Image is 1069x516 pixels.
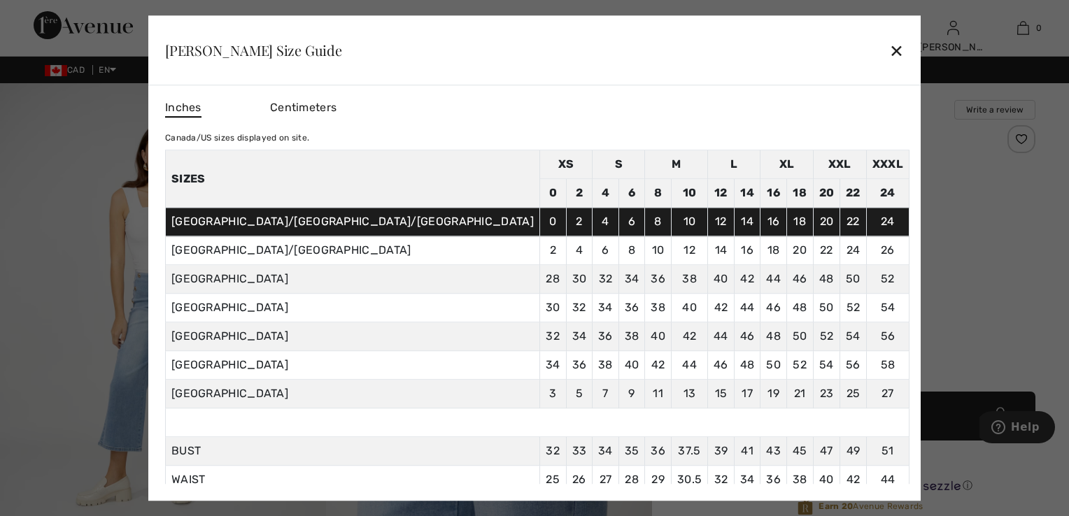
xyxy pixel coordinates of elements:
[618,322,645,351] td: 38
[618,265,645,294] td: 34
[645,265,672,294] td: 36
[593,236,619,265] td: 6
[786,351,813,380] td: 52
[593,150,645,179] td: S
[546,473,560,486] span: 25
[671,236,707,265] td: 12
[760,208,787,236] td: 16
[866,265,909,294] td: 52
[714,473,728,486] span: 32
[618,236,645,265] td: 8
[840,322,867,351] td: 54
[31,10,60,22] span: Help
[866,351,909,380] td: 58
[881,473,895,486] span: 44
[645,208,672,236] td: 8
[593,380,619,408] td: 7
[866,236,909,265] td: 26
[678,444,700,457] span: 37.5
[708,265,735,294] td: 40
[760,179,787,208] td: 16
[760,322,787,351] td: 48
[645,294,672,322] td: 38
[820,444,833,457] span: 47
[165,99,201,117] span: Inches
[813,236,840,265] td: 22
[677,473,702,486] span: 30.5
[671,380,707,408] td: 13
[708,322,735,351] td: 44
[645,380,672,408] td: 11
[786,208,813,236] td: 18
[539,380,566,408] td: 3
[734,208,760,236] td: 14
[645,179,672,208] td: 8
[671,179,707,208] td: 10
[708,380,735,408] td: 15
[165,437,539,466] td: BUST
[813,265,840,294] td: 48
[813,322,840,351] td: 52
[651,444,665,457] span: 36
[618,294,645,322] td: 36
[566,351,593,380] td: 36
[760,150,813,179] td: XL
[734,294,760,322] td: 44
[625,473,639,486] span: 28
[165,265,539,294] td: [GEOGRAPHIC_DATA]
[813,351,840,380] td: 54
[539,179,566,208] td: 0
[734,236,760,265] td: 16
[786,265,813,294] td: 46
[760,294,787,322] td: 46
[165,322,539,351] td: [GEOGRAPHIC_DATA]
[819,473,834,486] span: 40
[165,351,539,380] td: [GEOGRAPHIC_DATA]
[566,265,593,294] td: 30
[671,322,707,351] td: 42
[598,444,613,457] span: 34
[866,208,909,236] td: 24
[708,208,735,236] td: 12
[572,473,586,486] span: 26
[618,351,645,380] td: 40
[813,179,840,208] td: 20
[882,444,894,457] span: 51
[593,322,619,351] td: 36
[840,351,867,380] td: 56
[566,208,593,236] td: 2
[539,322,566,351] td: 32
[645,150,708,179] td: M
[766,473,781,486] span: 36
[793,473,807,486] span: 38
[708,150,760,179] td: L
[714,444,728,457] span: 39
[866,150,909,179] td: XXXL
[708,179,735,208] td: 12
[625,444,639,457] span: 35
[786,179,813,208] td: 18
[671,294,707,322] td: 40
[793,444,807,457] span: 45
[734,351,760,380] td: 48
[566,322,593,351] td: 34
[539,351,566,380] td: 34
[618,179,645,208] td: 6
[600,473,612,486] span: 27
[813,208,840,236] td: 20
[734,265,760,294] td: 42
[708,294,735,322] td: 42
[813,150,866,179] td: XXL
[760,380,787,408] td: 19
[270,101,337,114] span: Centimeters
[593,351,619,380] td: 38
[866,179,909,208] td: 24
[866,380,909,408] td: 27
[671,351,707,380] td: 44
[566,380,593,408] td: 5
[539,150,592,179] td: XS
[840,236,867,265] td: 24
[539,294,566,322] td: 30
[671,208,707,236] td: 10
[645,322,672,351] td: 40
